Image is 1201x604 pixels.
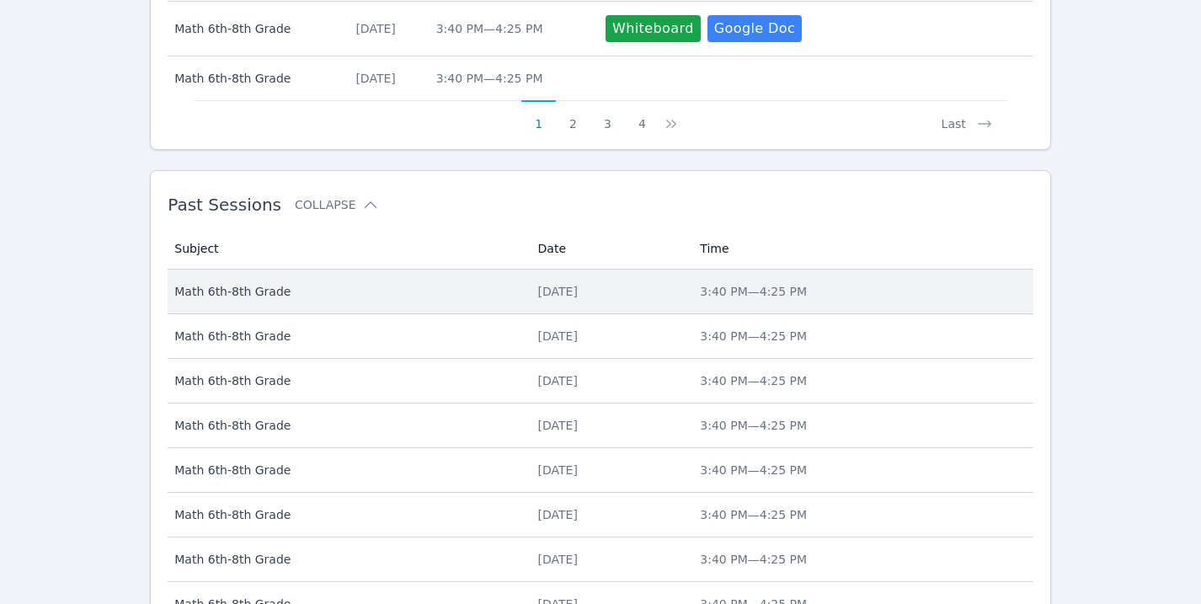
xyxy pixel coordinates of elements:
[174,462,517,478] span: Math 6th-8th Grade
[700,374,807,388] span: 3:40 PM — 4:25 PM
[168,493,1033,537] tr: Math 6th-8th Grade[DATE]3:40 PM—4:25 PM
[174,372,517,389] span: Math 6th-8th Grade
[700,553,807,566] span: 3:40 PM — 4:25 PM
[295,196,379,213] button: Collapse
[538,506,681,523] div: [DATE]
[538,372,681,389] div: [DATE]
[538,283,681,300] div: [DATE]
[174,417,517,434] span: Math 6th-8th Grade
[168,56,1033,100] tr: Math 6th-8th Grade[DATE]3:40 PM—4:25 PM
[174,283,517,300] span: Math 6th-8th Grade
[174,20,335,37] span: Math 6th-8th Grade
[168,2,1033,56] tr: Math 6th-8th Grade[DATE]3:40 PM—4:25 PMWhiteboardGoogle Doc
[700,508,807,521] span: 3:40 PM — 4:25 PM
[538,328,681,345] div: [DATE]
[606,15,701,42] button: Whiteboard
[355,20,415,37] div: [DATE]
[700,285,807,298] span: 3:40 PM — 4:25 PM
[168,537,1033,582] tr: Math 6th-8th Grade[DATE]3:40 PM—4:25 PM
[168,195,281,215] span: Past Sessions
[521,100,556,132] button: 1
[538,417,681,434] div: [DATE]
[928,100,1006,132] button: Last
[707,15,802,42] a: Google Doc
[174,506,517,523] span: Math 6th-8th Grade
[168,359,1033,404] tr: Math 6th-8th Grade[DATE]3:40 PM—4:25 PM
[168,228,527,270] th: Subject
[528,228,691,270] th: Date
[168,404,1033,448] tr: Math 6th-8th Grade[DATE]3:40 PM—4:25 PM
[590,100,625,132] button: 3
[700,419,807,432] span: 3:40 PM — 4:25 PM
[436,72,543,85] span: 3:40 PM — 4:25 PM
[538,462,681,478] div: [DATE]
[174,328,517,345] span: Math 6th-8th Grade
[700,329,807,343] span: 3:40 PM — 4:25 PM
[556,100,590,132] button: 2
[690,228,1033,270] th: Time
[168,270,1033,314] tr: Math 6th-8th Grade[DATE]3:40 PM—4:25 PM
[355,70,415,87] div: [DATE]
[625,100,659,132] button: 4
[168,314,1033,359] tr: Math 6th-8th Grade[DATE]3:40 PM—4:25 PM
[436,22,543,35] span: 3:40 PM — 4:25 PM
[174,551,517,568] span: Math 6th-8th Grade
[538,551,681,568] div: [DATE]
[700,463,807,477] span: 3:40 PM — 4:25 PM
[168,448,1033,493] tr: Math 6th-8th Grade[DATE]3:40 PM—4:25 PM
[174,70,335,87] span: Math 6th-8th Grade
